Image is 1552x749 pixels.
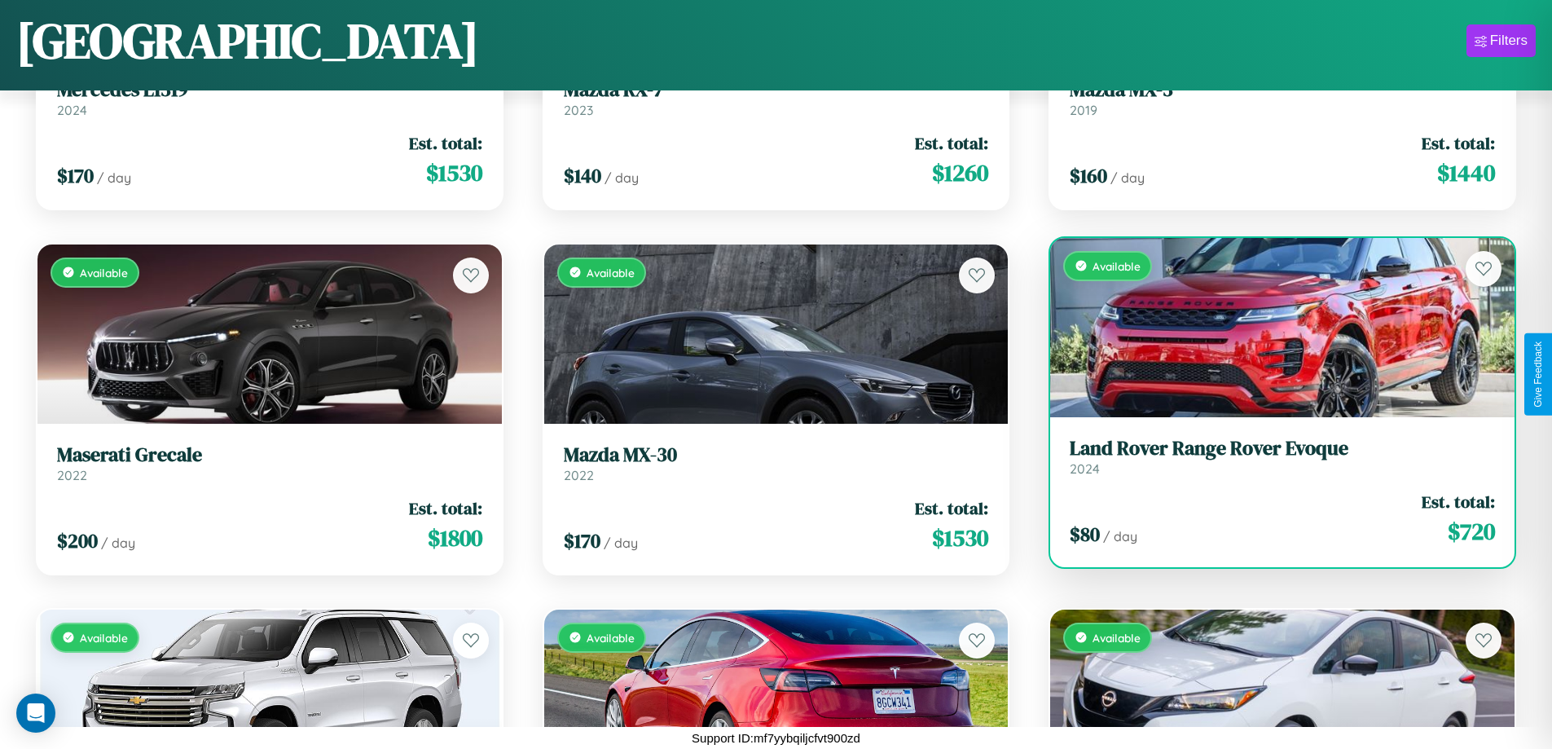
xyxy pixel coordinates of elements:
div: Give Feedback [1532,341,1544,408]
span: 2024 [57,102,87,118]
span: Available [80,631,128,645]
span: / day [1110,170,1145,186]
h3: Maserati Grecale [57,443,482,467]
h3: Land Rover Range Rover Evoque [1070,437,1495,460]
span: Available [1093,631,1141,645]
span: 2022 [564,467,594,483]
span: / day [1103,528,1137,544]
span: $ 1260 [932,156,988,189]
span: $ 1530 [426,156,482,189]
span: $ 1800 [428,522,482,554]
button: Filters [1466,24,1536,57]
a: Mercedes L13192024 [57,78,482,118]
h3: Mercedes L1319 [57,78,482,102]
h3: Mazda MX-30 [564,443,989,467]
span: / day [605,170,639,186]
span: $ 160 [1070,162,1107,189]
span: $ 140 [564,162,601,189]
span: Available [587,266,635,280]
span: / day [101,535,135,551]
p: Support ID: mf7yybqiljcfvt900zd [692,727,860,749]
span: $ 80 [1070,521,1100,548]
span: Available [80,266,128,280]
a: Maserati Grecale2022 [57,443,482,483]
span: 2019 [1070,102,1097,118]
span: / day [604,535,638,551]
span: Est. total: [409,131,482,155]
a: Land Rover Range Rover Evoque2024 [1070,437,1495,477]
div: Open Intercom Messenger [16,694,55,733]
span: / day [97,170,131,186]
span: $ 170 [57,162,94,189]
span: 2022 [57,467,87,483]
span: $ 170 [564,527,600,554]
span: $ 1440 [1437,156,1495,189]
span: $ 200 [57,527,98,554]
span: 2024 [1070,460,1100,477]
span: Est. total: [409,496,482,520]
span: $ 720 [1448,515,1495,548]
span: $ 1530 [932,522,988,554]
h1: [GEOGRAPHIC_DATA] [16,7,479,74]
span: Est. total: [1422,131,1495,155]
a: Mazda RX-72023 [564,78,989,118]
span: Est. total: [915,496,988,520]
div: Filters [1490,33,1528,49]
span: Available [1093,259,1141,273]
a: Mazda MX-32019 [1070,78,1495,118]
a: Mazda MX-302022 [564,443,989,483]
h3: Mazda RX-7 [564,78,989,102]
span: Est. total: [915,131,988,155]
h3: Mazda MX-3 [1070,78,1495,102]
span: Est. total: [1422,490,1495,513]
span: 2023 [564,102,593,118]
span: Available [587,631,635,645]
